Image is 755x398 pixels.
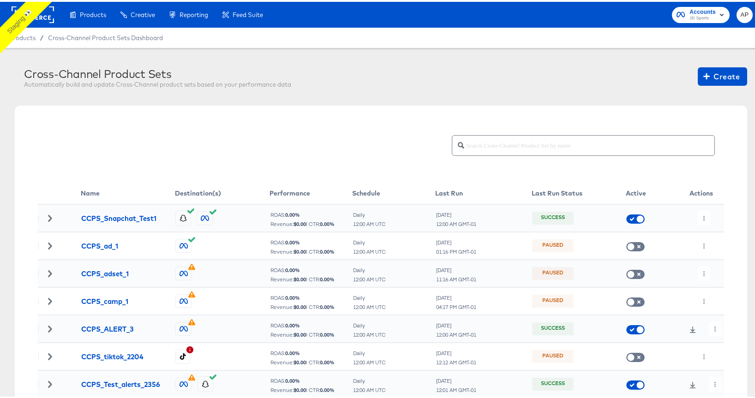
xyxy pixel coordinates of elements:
[436,376,477,382] div: [DATE]
[436,348,477,355] div: [DATE]
[270,385,352,392] div: Revenue: | CTR:
[81,350,144,360] div: CCPS_tiktok_2204
[81,212,156,221] div: CCPS_Snapchat_Test1
[131,9,155,17] span: Creative
[270,219,352,226] div: Revenue: | CTR:
[48,32,163,40] a: Cross-Channel Product Sets Dashboard
[233,9,263,17] span: Feed Suite
[678,181,724,202] th: Actions
[436,274,477,281] div: 11:16 AM GMT-01
[270,293,352,299] div: ROAS:
[353,348,386,355] div: Daily
[38,241,61,247] div: Toggle Row Expanded
[436,219,477,226] div: 12:00 AM GMT-01
[737,5,753,21] button: AP
[294,219,306,226] b: $ 0.00
[436,210,477,216] div: [DATE]
[353,376,386,382] div: Daily
[320,246,335,253] b: 0.00 %
[180,9,208,17] span: Reporting
[740,8,749,18] span: AP
[294,329,306,336] b: $ 0.00
[294,302,306,309] b: $ 0.00
[352,181,435,202] th: Schedule
[353,238,386,244] div: Daily
[353,274,386,281] div: 12:00 AM UTC
[285,237,300,244] b: 0.00 %
[436,293,477,299] div: [DATE]
[626,181,678,202] th: Active
[38,351,61,358] div: Toggle Row Expanded
[294,246,306,253] b: $ 0.00
[320,385,335,392] b: 0.00 %
[270,210,352,216] div: ROAS:
[542,267,563,276] div: Paused
[353,330,386,336] div: 12:00 AM UTC
[81,181,175,202] th: Name
[270,274,352,281] div: Revenue: | CTR:
[689,6,716,15] span: Accounts
[353,219,386,226] div: 12:00 AM UTC
[38,379,61,386] div: Toggle Row Expanded
[38,296,61,303] div: Toggle Row Expanded
[285,265,300,272] b: 0.00 %
[320,329,335,336] b: 0.00 %
[9,32,36,40] span: Products
[285,348,300,355] b: 0.00 %
[38,324,61,330] div: Toggle Row Expanded
[294,274,306,281] b: $ 0.00
[353,265,386,272] div: Daily
[270,376,352,382] div: ROAS:
[320,219,335,226] b: 0.00 %
[320,357,335,364] b: 0.00 %
[270,330,352,336] div: Revenue: | CTR:
[270,247,352,253] div: Revenue: | CTR:
[541,212,565,220] div: Success
[436,238,477,244] div: [DATE]
[270,348,352,355] div: ROAS:
[353,293,386,299] div: Daily
[285,292,300,299] b: 0.00 %
[294,385,306,392] b: $ 0.00
[436,247,477,253] div: 01:16 PM GMT-01
[435,181,532,202] th: Last Run
[542,240,563,248] div: Paused
[705,68,740,81] span: Create
[175,181,269,202] th: Destination(s)
[541,378,565,386] div: Success
[353,321,386,327] div: Daily
[542,350,563,359] div: Paused
[436,265,477,272] div: [DATE]
[353,247,386,253] div: 12:00 AM UTC
[270,357,352,364] div: Revenue: | CTR:
[80,9,106,17] span: Products
[672,5,730,21] button: AccountsJD Sports
[38,268,61,275] div: Toggle Row Expanded
[294,357,306,364] b: $ 0.00
[698,65,747,84] button: Create
[464,130,714,150] input: Search Cross-Channel Product Set by name
[285,320,300,327] b: 0.00 %
[436,385,477,392] div: 12:01 AM GMT-01
[353,357,386,364] div: 12:00 AM UTC
[541,323,565,331] div: Success
[24,78,291,87] div: Automatically build and update Cross-Channel product sets based on your performance data
[689,13,716,20] span: JD Sports
[285,209,300,216] b: 0.00 %
[436,302,477,309] div: 04:17 PM GMT-01
[81,378,160,387] div: CCPS_Test_alerts_2356
[270,265,352,272] div: ROAS:
[285,375,300,382] b: 0.00 %
[36,32,48,40] span: /
[270,181,353,202] th: Performance
[24,65,291,78] div: Cross-Channel Product Sets
[38,213,61,220] div: Toggle Row Expanded
[270,302,352,309] div: Revenue: | CTR:
[532,181,626,202] th: Last Run Status
[353,302,386,309] div: 12:00 AM UTC
[270,238,352,244] div: ROAS:
[320,274,335,281] b: 0.00 %
[81,295,128,304] div: CCPS_camp_1
[436,357,477,364] div: 12:12 AM GMT-01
